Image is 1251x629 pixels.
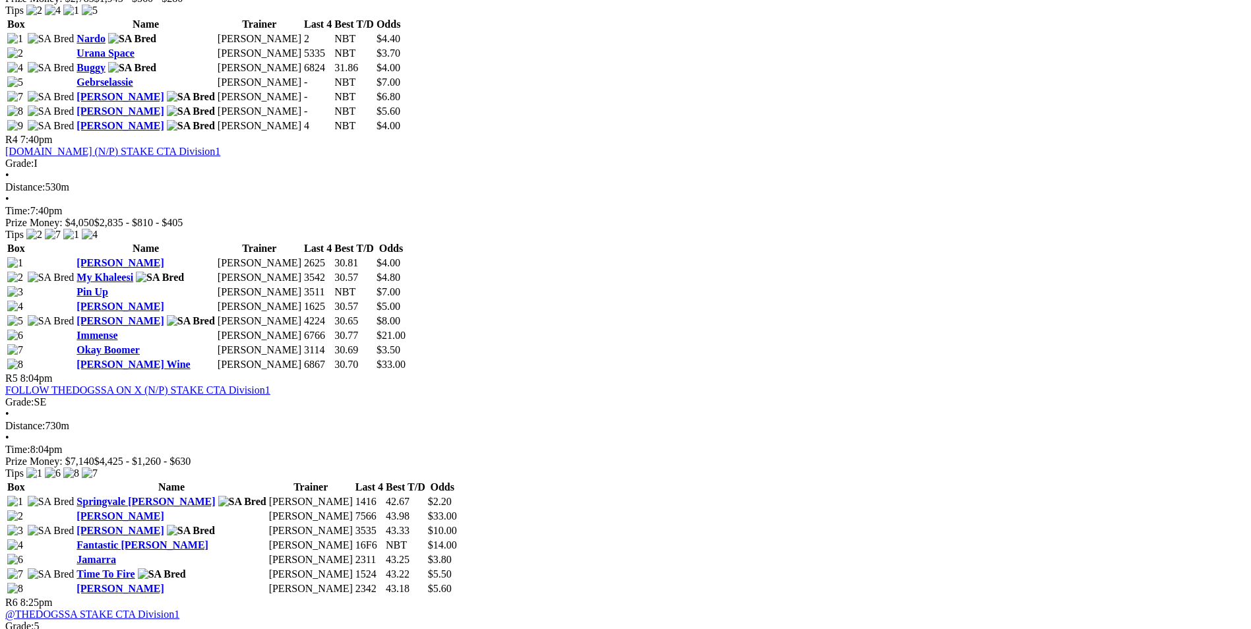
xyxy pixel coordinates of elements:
span: $3.70 [377,47,400,59]
th: Name [76,481,266,494]
span: $4.80 [377,272,400,283]
img: 7 [7,91,23,103]
a: @THEDOGSSA STAKE CTA Division1 [5,609,179,620]
th: Best T/D [334,242,375,255]
img: SA Bred [28,496,75,508]
td: 43.22 [385,568,426,581]
img: SA Bred [138,568,186,580]
td: [PERSON_NAME] [268,510,353,523]
td: 6867 [303,358,332,371]
img: 7 [82,467,98,479]
span: $33.00 [428,510,457,522]
td: 3114 [303,344,332,357]
img: 7 [7,568,23,580]
span: $2,835 - $810 - $405 [94,217,183,228]
td: 1416 [355,495,384,508]
td: - [303,90,332,104]
td: [PERSON_NAME] [268,539,353,552]
span: $7.00 [377,76,400,88]
th: Name [76,18,216,31]
td: [PERSON_NAME] [217,358,302,371]
img: SA Bred [167,315,215,327]
img: 4 [7,301,23,313]
img: SA Bred [108,62,156,74]
img: SA Bred [28,315,75,327]
td: NBT [334,47,375,60]
span: Box [7,18,25,30]
th: Trainer [217,18,302,31]
span: R5 [5,373,18,384]
td: [PERSON_NAME] [268,582,353,595]
img: SA Bred [28,62,75,74]
th: Odds [376,18,401,31]
td: 42.67 [385,495,426,508]
span: $14.00 [428,539,457,551]
span: Tips [5,229,24,240]
span: $4.00 [377,120,400,131]
span: 8:04pm [20,373,53,384]
img: 1 [7,33,23,45]
td: [PERSON_NAME] [217,47,302,60]
div: 530m [5,181,1246,193]
a: [PERSON_NAME] [76,525,164,536]
th: Trainer [268,481,353,494]
td: 43.18 [385,582,426,595]
td: 5335 [303,47,332,60]
td: [PERSON_NAME] [268,495,353,508]
td: 43.98 [385,510,426,523]
div: Prize Money: $4,050 [5,217,1246,229]
td: 4 [303,119,332,133]
th: Best T/D [385,481,426,494]
span: $8.00 [377,315,400,326]
div: Prize Money: $7,140 [5,456,1246,467]
td: [PERSON_NAME] [268,568,353,581]
img: 7 [7,344,23,356]
span: $7.00 [377,286,400,297]
span: $4.00 [377,257,400,268]
a: [PERSON_NAME] Wine [76,359,190,370]
a: Immense [76,330,117,341]
span: $2.20 [428,496,452,507]
td: [PERSON_NAME] [217,119,302,133]
a: [PERSON_NAME] [76,91,164,102]
a: FOLLOW THEDOGSSA ON X (N/P) STAKE CTA Division1 [5,384,270,396]
a: Pin Up [76,286,108,297]
th: Odds [427,481,458,494]
img: SA Bred [108,33,156,45]
td: [PERSON_NAME] [268,524,353,537]
span: Box [7,243,25,254]
img: 2 [26,229,42,241]
th: Best T/D [334,18,375,31]
span: $5.60 [428,583,452,594]
a: [DOMAIN_NAME] (N/P) STAKE CTA Division1 [5,146,220,157]
span: $10.00 [428,525,457,536]
span: R4 [5,134,18,145]
td: [PERSON_NAME] [217,90,302,104]
div: 730m [5,420,1246,432]
td: 30.57 [334,300,375,313]
td: [PERSON_NAME] [217,32,302,45]
td: NBT [334,90,375,104]
span: Distance: [5,420,45,431]
span: 7:40pm [20,134,53,145]
a: [PERSON_NAME] [76,105,164,117]
td: 2342 [355,582,384,595]
td: [PERSON_NAME] [217,300,302,313]
a: Gebrselassie [76,76,133,88]
a: Urana Space [76,47,135,59]
th: Last 4 [303,242,332,255]
th: Last 4 [355,481,384,494]
td: 6766 [303,329,332,342]
img: 8 [7,359,23,371]
td: [PERSON_NAME] [217,271,302,284]
a: [PERSON_NAME] [76,315,164,326]
img: 1 [7,496,23,508]
td: NBT [334,32,375,45]
td: [PERSON_NAME] [217,256,302,270]
td: [PERSON_NAME] [217,105,302,118]
td: [PERSON_NAME] [217,76,302,89]
td: NBT [385,539,426,552]
img: 6 [7,330,23,342]
td: - [303,105,332,118]
td: 2 [303,32,332,45]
